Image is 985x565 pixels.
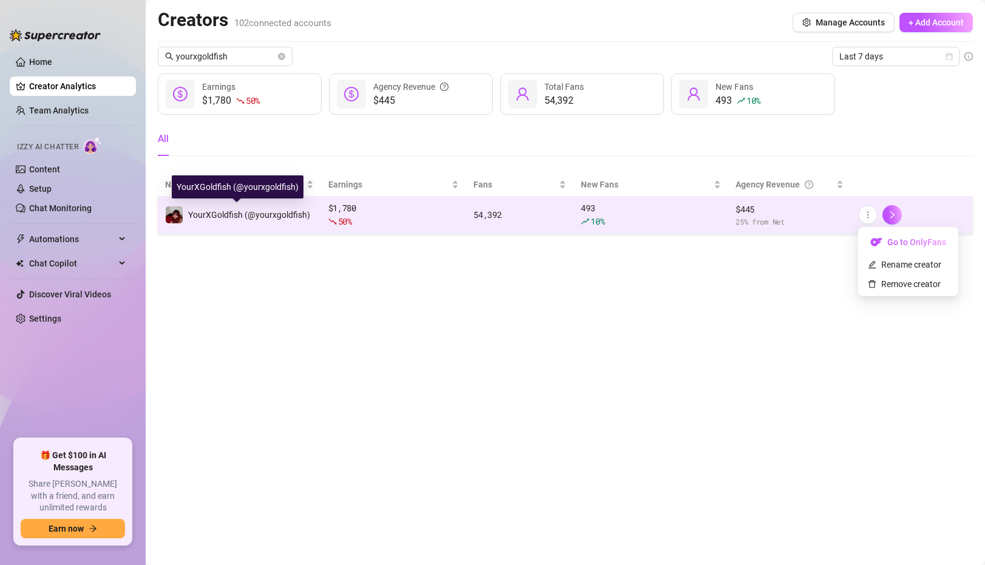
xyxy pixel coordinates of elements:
[16,234,25,244] span: thunderbolt
[16,259,24,268] img: Chat Copilot
[29,203,92,213] a: Chat Monitoring
[899,13,973,32] button: + Add Account
[10,29,101,41] img: logo-BBDzfeDw.svg
[21,450,125,473] span: 🎁 Get $100 in AI Messages
[716,93,760,108] div: 493
[202,82,235,92] span: Earnings
[17,141,78,153] span: Izzy AI Chatter
[328,201,459,228] div: $ 1,780
[581,201,721,228] div: 493
[574,173,728,197] th: New Fans
[89,524,97,533] span: arrow-right
[166,206,183,223] img: YourXGoldfish (@yourxgoldfish)
[188,210,310,220] span: YourXGoldfish (@yourxgoldfish)
[864,211,872,219] span: more
[544,93,584,108] div: 54,392
[964,52,973,61] span: info-circle
[21,478,125,514] span: Share [PERSON_NAME] with a friend, and earn unlimited rewards
[861,240,956,250] a: OFGo to OnlyFans
[328,178,450,191] span: Earnings
[321,173,467,197] th: Earnings
[29,229,115,249] span: Automations
[736,203,843,216] span: $ 445
[736,178,833,191] div: Agency Revenue
[373,80,448,93] div: Agency Revenue
[158,8,331,32] h2: Creators
[473,208,566,222] div: 54,392
[29,254,115,273] span: Chat Copilot
[473,178,557,191] span: Fans
[737,96,745,105] span: rise
[236,96,245,105] span: fall
[793,13,895,32] button: Manage Accounts
[158,173,321,197] th: Name
[515,87,530,101] span: user
[581,217,589,226] span: rise
[29,164,60,174] a: Content
[802,18,811,27] span: setting
[49,524,84,533] span: Earn now
[29,289,111,299] a: Discover Viral Videos
[736,216,843,228] span: 25 % from Net
[746,95,760,106] span: 10 %
[338,215,352,227] span: 50 %
[716,82,753,92] span: New Fans
[158,132,169,146] div: All
[165,52,174,61] span: search
[29,57,52,67] a: Home
[173,87,188,101] span: dollar-circle
[246,95,260,106] span: 50 %
[328,217,337,226] span: fall
[202,93,260,108] div: $1,780
[839,47,952,66] span: Last 7 days
[591,215,604,227] span: 10 %
[278,53,285,60] button: close-circle
[466,173,574,197] th: Fans
[816,18,885,27] span: Manage Accounts
[544,82,584,92] span: Total Fans
[29,76,126,96] a: Creator Analytics
[440,80,448,93] span: question-circle
[234,18,331,29] span: 102 connected accounts
[172,175,303,198] div: YourXGoldfish (@yourxgoldfish)
[29,314,61,323] a: Settings
[946,53,953,60] span: calendar
[882,205,902,225] button: right
[888,211,896,219] span: right
[29,184,52,194] a: Setup
[909,18,964,27] span: + Add Account
[868,279,941,289] a: Remove creator
[581,178,711,191] span: New Fans
[83,137,102,154] img: AI Chatter
[165,178,304,191] span: Name
[29,106,89,115] a: Team Analytics
[805,178,813,191] span: question-circle
[686,87,701,101] span: user
[176,50,276,63] input: Search creators
[373,93,448,108] span: $445
[21,519,125,538] button: Earn nowarrow-right
[344,87,359,101] span: dollar-circle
